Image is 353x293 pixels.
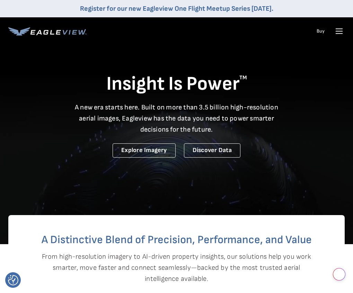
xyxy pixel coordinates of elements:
[113,143,176,158] a: Explore Imagery
[8,275,18,285] button: Consent Preferences
[239,74,247,81] sup: TM
[8,72,345,96] h1: Insight Is Power
[36,251,317,284] p: From high-resolution imagery to AI-driven property insights, our solutions help you work smarter,...
[317,28,325,34] a: Buy
[80,5,273,13] a: Register for our new Eagleview One Flight Meetup Series [DATE].
[8,275,18,285] img: Revisit consent button
[184,143,240,158] a: Discover Data
[71,102,283,135] p: A new era starts here. Built on more than 3.5 billion high-resolution aerial images, Eagleview ha...
[36,234,317,246] h2: A Distinctive Blend of Precision, Performance, and Value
